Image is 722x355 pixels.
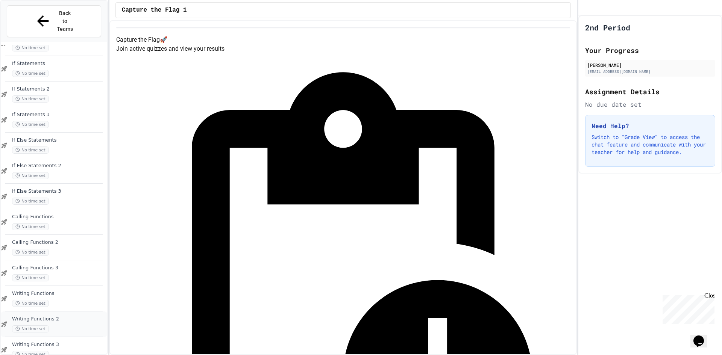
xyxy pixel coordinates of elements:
span: No time set [12,300,49,307]
div: [EMAIL_ADDRESS][DOMAIN_NAME] [587,69,713,74]
iframe: chat widget [660,292,714,324]
span: Capture the Flag 1 [122,6,187,15]
h3: Need Help? [592,121,709,130]
span: If Else Statements [12,137,106,144]
div: No due date set [585,100,715,109]
span: Calling Functions 2 [12,239,106,246]
h1: 2nd Period [585,22,630,33]
span: If Statements [12,60,106,67]
h4: Capture the Flag 🚀 [116,35,570,44]
span: No time set [12,147,49,154]
span: No time set [12,223,49,230]
span: No time set [12,198,49,205]
span: If Statements 3 [12,112,106,118]
span: No time set [12,121,49,128]
span: No time set [12,325,49,332]
h2: Your Progress [585,45,715,56]
span: No time set [12,274,49,281]
h2: Assignment Details [585,86,715,97]
p: Join active quizzes and view your results [116,44,570,53]
span: Writing Functions 2 [12,316,106,322]
span: If Else Statements 2 [12,163,106,169]
span: Writing Functions [12,290,106,297]
span: If Else Statements 3 [12,188,106,195]
iframe: chat widget [690,325,714,347]
span: Calling Functions 3 [12,265,106,271]
p: Switch to "Grade View" to access the chat feature and communicate with your teacher for help and ... [592,133,709,156]
span: Back to Teams [56,9,74,33]
span: If Statements 2 [12,86,106,92]
span: Writing Functions 3 [12,341,106,348]
span: No time set [12,249,49,256]
div: [PERSON_NAME] [587,62,713,68]
div: Chat with us now!Close [3,3,52,48]
button: Back to Teams [7,5,101,37]
span: No time set [12,70,49,77]
span: Calling Functions [12,214,106,220]
span: No time set [12,95,49,103]
span: No time set [12,172,49,179]
span: No time set [12,44,49,51]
